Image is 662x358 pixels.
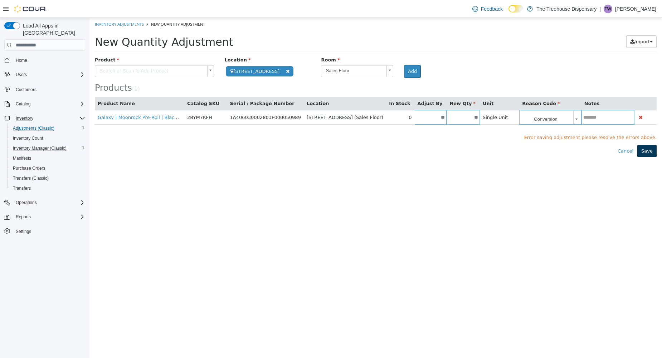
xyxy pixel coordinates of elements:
[13,227,85,236] span: Settings
[360,83,386,88] span: New Qty
[604,5,612,13] div: Tina Wilkins
[1,212,88,222] button: Reports
[13,198,85,207] span: Operations
[508,5,524,13] input: Dark Mode
[10,124,57,133] a: Adjustments (Classic)
[432,93,481,107] span: Conversion
[13,85,39,94] a: Customers
[13,125,54,131] span: Adjustments (Classic)
[1,226,88,237] button: Settings
[13,227,34,236] a: Settings
[5,65,43,75] span: Products
[599,5,601,13] p: |
[43,68,50,74] small: ( )
[13,185,31,191] span: Transfers
[300,82,322,89] button: In Stock
[524,127,548,140] button: Cancel
[13,114,36,123] button: Inventory
[13,114,85,123] span: Inventory
[7,123,88,133] button: Adjustments (Classic)
[7,173,88,183] button: Transfers (Classic)
[545,21,560,26] span: Import
[1,113,88,123] button: Inventory
[393,97,419,102] span: Single Unit
[5,47,125,59] a: Search or Scan to Add Product
[16,115,33,121] span: Inventory
[141,82,206,89] button: Serial / Package Number
[7,153,88,163] button: Manifests
[5,18,143,30] span: New Quantity Adjustment
[13,213,34,221] button: Reports
[537,18,567,30] button: Import
[481,5,503,13] span: Feedback
[615,5,656,13] p: [PERSON_NAME]
[1,99,88,109] button: Catalog
[7,133,88,143] button: Inventory Count
[10,144,69,153] a: Inventory Manager (Classic)
[1,198,88,208] button: Operations
[13,70,85,79] span: Users
[8,97,104,102] a: Galaxy | Moonrock Pre-Roll | Black Cherry
[13,56,30,65] a: Home
[13,100,85,108] span: Catalog
[217,82,241,89] button: Location
[13,213,85,221] span: Reports
[10,154,85,163] span: Manifests
[16,87,36,93] span: Customers
[138,92,214,107] td: 1A406030002803F000050989
[20,22,85,36] span: Load All Apps in [GEOGRAPHIC_DATA]
[13,145,67,151] span: Inventory Manager (Classic)
[16,72,27,78] span: Users
[7,143,88,153] button: Inventory Manager (Classic)
[6,48,115,59] span: Search or Scan to Add Product
[13,155,31,161] span: Manifests
[62,4,116,9] span: New Quantity Adjustment
[10,164,85,173] span: Purchase Orders
[433,83,470,88] span: Reason Code
[1,55,88,65] button: Home
[16,200,37,205] span: Operations
[469,2,506,16] a: Feedback
[328,82,355,89] button: Adjust By
[13,85,85,94] span: Customers
[605,5,612,13] span: TW
[10,184,34,193] a: Transfers
[10,134,46,143] a: Inventory Count
[13,135,43,141] span: Inventory Count
[232,47,304,59] a: Sales Floor
[16,101,30,107] span: Catalog
[5,4,54,9] a: Inventory Adjustments
[10,174,85,183] span: Transfers (Classic)
[10,154,34,163] a: Manifests
[7,183,88,193] button: Transfers
[393,82,405,89] button: Unit
[232,39,250,45] span: Room
[98,82,131,89] button: Catalog SKU
[16,214,31,220] span: Reports
[45,68,48,74] span: 1
[4,52,85,255] nav: Complex example
[548,95,555,104] button: Delete Product
[16,58,27,63] span: Home
[5,116,567,123] span: Error saving adjustment please resolve the errors above.
[495,82,511,89] button: Notes
[13,198,40,207] button: Operations
[95,92,138,107] td: 2BYM7KFH
[8,82,47,89] button: Product Name
[10,184,85,193] span: Transfers
[217,97,294,102] span: [STREET_ADDRESS] (Sales Floor)
[10,164,48,173] a: Purchase Orders
[14,5,47,13] img: Cova
[13,175,49,181] span: Transfers (Classic)
[5,39,30,45] span: Product
[232,48,294,59] span: Sales Floor
[548,127,567,140] button: Save
[10,144,85,153] span: Inventory Manager (Classic)
[13,70,30,79] button: Users
[432,93,491,106] a: Conversion
[16,229,31,234] span: Settings
[13,56,85,65] span: Home
[10,134,85,143] span: Inventory Count
[135,39,161,45] span: Location
[13,165,45,171] span: Purchase Orders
